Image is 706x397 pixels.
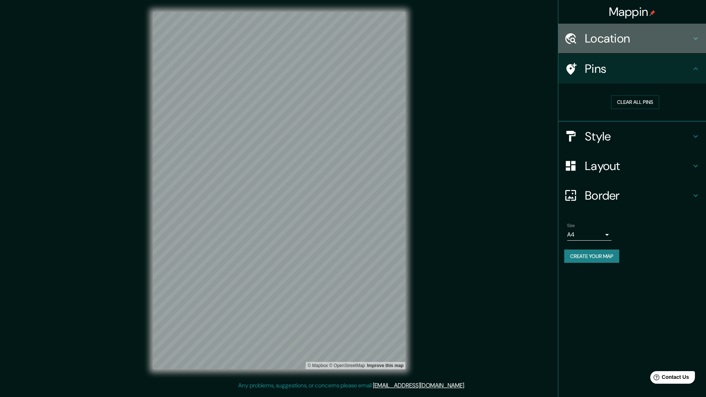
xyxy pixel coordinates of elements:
div: . [465,381,466,390]
iframe: Help widget launcher [640,368,698,389]
a: Mapbox [308,363,328,368]
label: Size [567,222,575,228]
div: Border [558,181,706,210]
div: Layout [558,151,706,181]
h4: Location [585,31,691,46]
button: Clear all pins [611,95,659,109]
div: Location [558,24,706,53]
button: Create your map [564,250,619,263]
a: Map feedback [367,363,404,368]
h4: Mappin [609,4,656,19]
a: OpenStreetMap [329,363,365,368]
div: Style [558,122,706,151]
div: . [466,381,468,390]
h4: Pins [585,61,691,76]
div: A4 [567,229,611,241]
h4: Style [585,129,691,144]
img: pin-icon.png [650,10,655,16]
h4: Layout [585,159,691,173]
canvas: Map [153,12,405,369]
h4: Border [585,188,691,203]
a: [EMAIL_ADDRESS][DOMAIN_NAME] [373,381,464,389]
p: Any problems, suggestions, or concerns please email . [238,381,465,390]
div: Pins [558,54,706,84]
